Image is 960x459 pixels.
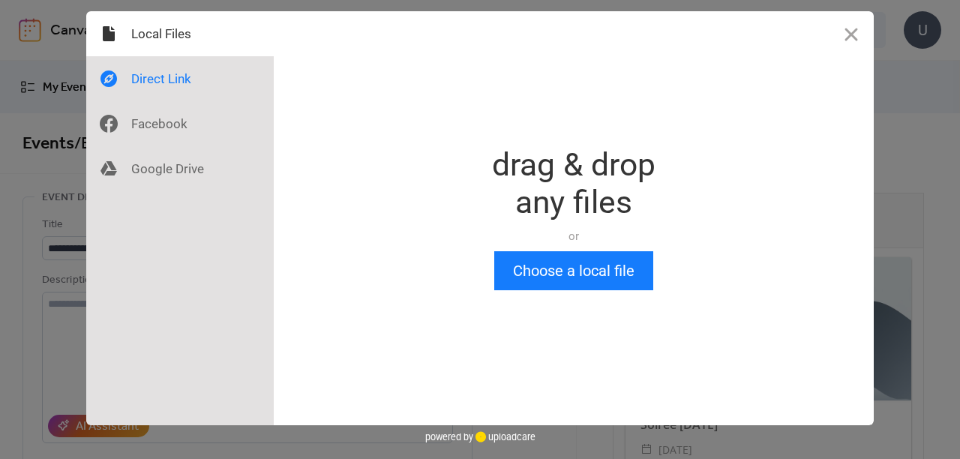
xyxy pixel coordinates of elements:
[86,11,274,56] div: Local Files
[829,11,874,56] button: Close
[492,146,655,221] div: drag & drop any files
[86,146,274,191] div: Google Drive
[86,101,274,146] div: Facebook
[86,56,274,101] div: Direct Link
[425,425,535,448] div: powered by
[492,229,655,244] div: or
[494,251,653,290] button: Choose a local file
[473,431,535,442] a: uploadcare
